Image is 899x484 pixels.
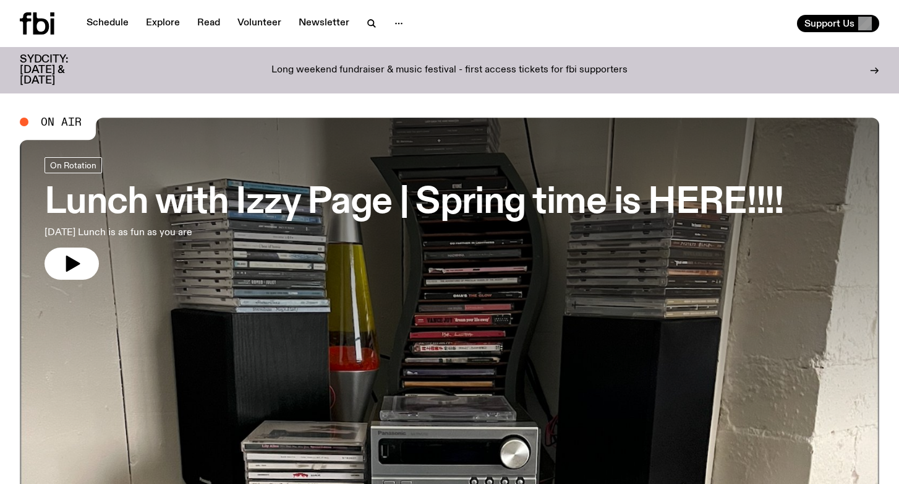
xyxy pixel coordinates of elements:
a: Explore [138,15,187,32]
a: Read [190,15,228,32]
span: On Rotation [50,160,96,170]
button: Support Us [797,15,879,32]
a: Lunch with Izzy Page | Spring time is HERE!!!![DATE] Lunch is as fun as you are [45,157,783,280]
h3: Lunch with Izzy Page | Spring time is HERE!!!! [45,186,783,220]
span: On Air [41,116,82,127]
a: On Rotation [45,157,102,173]
a: Newsletter [291,15,357,32]
p: [DATE] Lunch is as fun as you are [45,225,361,240]
a: Volunteer [230,15,289,32]
a: Schedule [79,15,136,32]
p: Long weekend fundraiser & music festival - first access tickets for fbi supporters [271,65,628,76]
span: Support Us [804,18,854,29]
h3: SYDCITY: [DATE] & [DATE] [20,54,99,86]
